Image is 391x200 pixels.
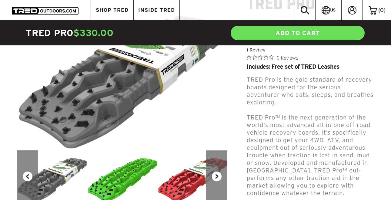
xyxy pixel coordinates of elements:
[73,28,113,38] span: $330.00
[380,7,384,13] span: 0
[12,7,79,15] img: TRED Outdoors America
[378,8,386,13] span: ( )
[96,8,129,13] span: SHOP TRED
[369,6,377,15] img: cart-icon
[247,53,298,62] button: Rated 0 out of 5 stars from 0 reviews. Jump to reviews.
[138,8,175,13] span: INSIDE TRED
[26,27,195,39] h4: TRED Pro
[247,64,374,70] div: Includes: Free set of TRED Leashes
[247,114,370,196] span: TRED Pro™ is the next generation of the world's most advanced all-in-one off-road vehicle recover...
[247,76,374,106] p: TRED Pro is the gold standard of recovery boards designed for the serious adventurer who eats, sl...
[247,48,266,52] a: 1 reviews
[230,25,365,41] a: ADD TO CART
[277,53,298,62] span: 0 Reviews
